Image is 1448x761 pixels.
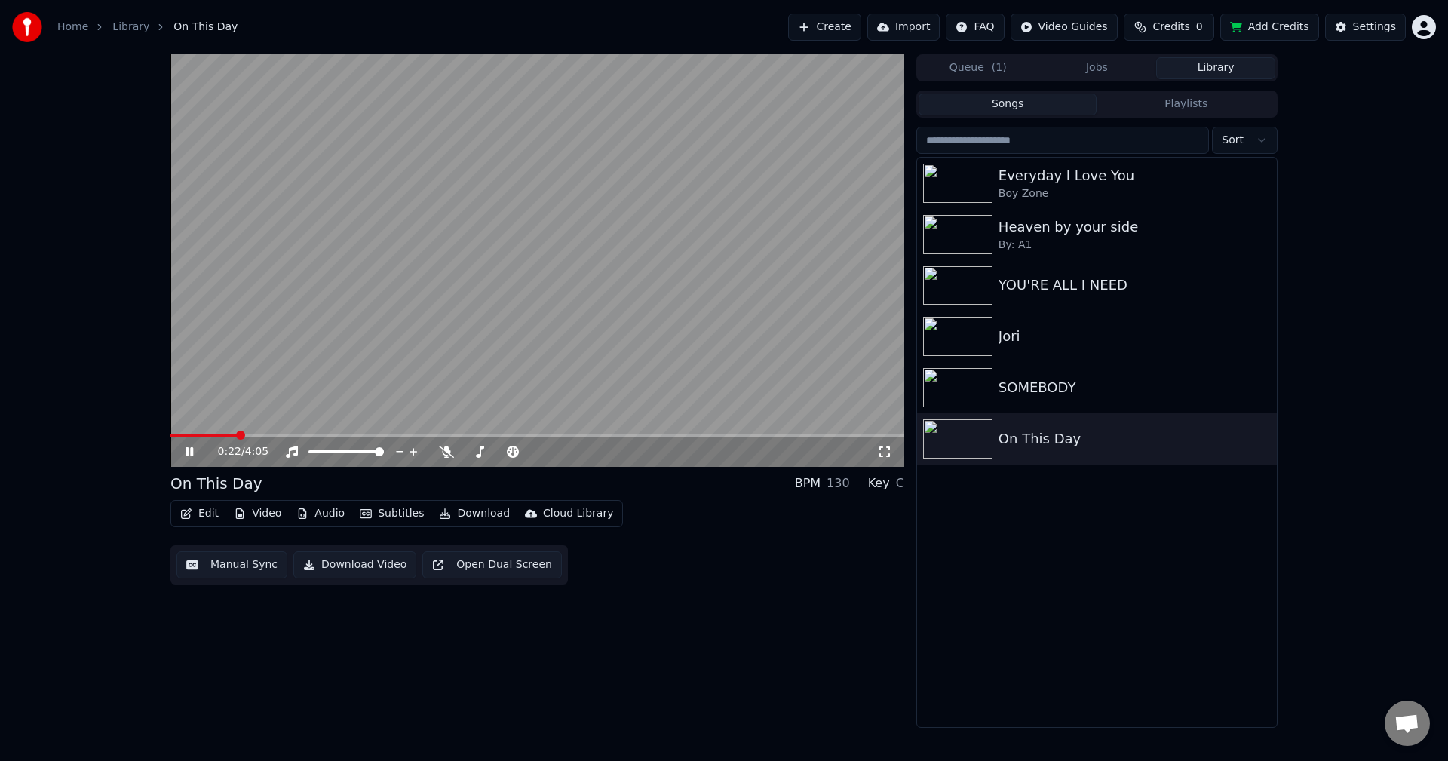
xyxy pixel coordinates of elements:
[795,474,821,493] div: BPM
[354,503,430,524] button: Subtitles
[999,377,1271,398] div: SOMEBODY
[999,165,1271,186] div: Everyday I Love You
[174,503,225,524] button: Edit
[999,326,1271,347] div: Jori
[946,14,1004,41] button: FAQ
[1196,20,1203,35] span: 0
[1325,14,1406,41] button: Settings
[919,57,1038,79] button: Queue
[999,216,1271,238] div: Heaven by your side
[543,506,613,521] div: Cloud Library
[1220,14,1319,41] button: Add Credits
[992,60,1007,75] span: ( 1 )
[1385,701,1430,746] a: Open chat
[290,503,351,524] button: Audio
[422,551,562,578] button: Open Dual Screen
[245,444,268,459] span: 4:05
[1222,133,1244,148] span: Sort
[293,551,416,578] button: Download Video
[1156,57,1275,79] button: Library
[999,186,1271,201] div: Boy Zone
[170,473,262,494] div: On This Day
[999,428,1271,450] div: On This Day
[57,20,88,35] a: Home
[176,551,287,578] button: Manual Sync
[827,474,850,493] div: 130
[868,474,890,493] div: Key
[12,12,42,42] img: youka
[112,20,149,35] a: Library
[896,474,904,493] div: C
[788,14,861,41] button: Create
[1152,20,1189,35] span: Credits
[1124,14,1214,41] button: Credits0
[1038,57,1157,79] button: Jobs
[173,20,238,35] span: On This Day
[1097,94,1275,115] button: Playlists
[999,238,1271,253] div: By: A1
[1353,20,1396,35] div: Settings
[433,503,516,524] button: Download
[218,444,254,459] div: /
[999,275,1271,296] div: YOU'RE ALL I NEED
[57,20,238,35] nav: breadcrumb
[218,444,241,459] span: 0:22
[919,94,1097,115] button: Songs
[228,503,287,524] button: Video
[867,14,940,41] button: Import
[1011,14,1118,41] button: Video Guides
